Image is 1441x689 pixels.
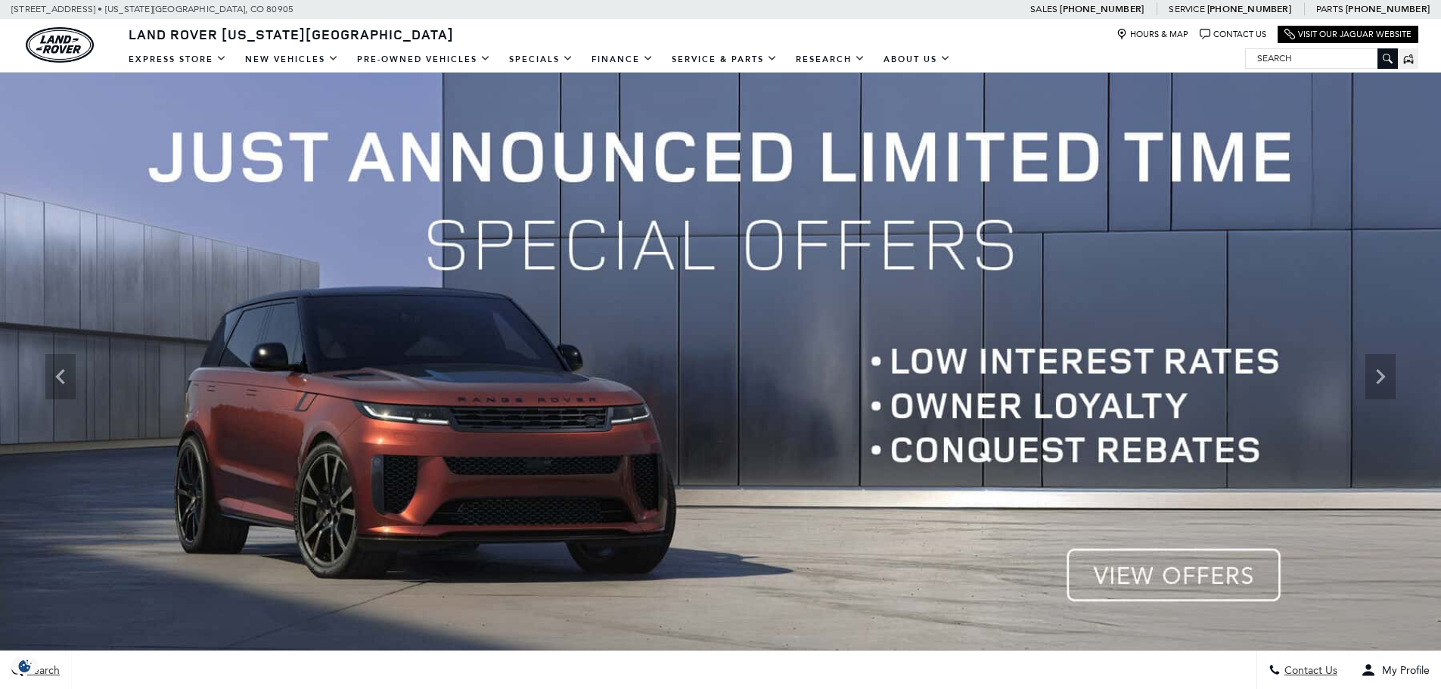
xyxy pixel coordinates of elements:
[348,46,500,73] a: Pre-Owned Vehicles
[1207,3,1291,15] a: [PHONE_NUMBER]
[1316,4,1343,14] span: Parts
[500,46,582,73] a: Specials
[874,46,960,73] a: About Us
[1376,664,1430,677] span: My Profile
[1346,3,1430,15] a: [PHONE_NUMBER]
[663,46,787,73] a: Service & Parts
[8,658,42,674] section: Click to Open Cookie Consent Modal
[26,27,94,63] img: Land Rover
[26,27,94,63] a: land-rover
[1349,651,1441,689] button: Open user profile menu
[582,46,663,73] a: Finance
[120,25,463,43] a: Land Rover [US_STATE][GEOGRAPHIC_DATA]
[236,46,348,73] a: New Vehicles
[1169,4,1204,14] span: Service
[1365,354,1396,399] div: Next
[8,658,42,674] img: Opt-Out Icon
[11,4,293,14] a: [STREET_ADDRESS] • [US_STATE][GEOGRAPHIC_DATA], CO 80905
[120,46,236,73] a: EXPRESS STORE
[45,354,76,399] div: Previous
[1060,3,1144,15] a: [PHONE_NUMBER]
[787,46,874,73] a: Research
[1116,29,1188,40] a: Hours & Map
[1200,29,1266,40] a: Contact Us
[1030,4,1057,14] span: Sales
[120,46,960,73] nav: Main Navigation
[1284,29,1411,40] a: Visit Our Jaguar Website
[1281,664,1337,677] span: Contact Us
[1246,49,1397,67] input: Search
[129,25,454,43] span: Land Rover [US_STATE][GEOGRAPHIC_DATA]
